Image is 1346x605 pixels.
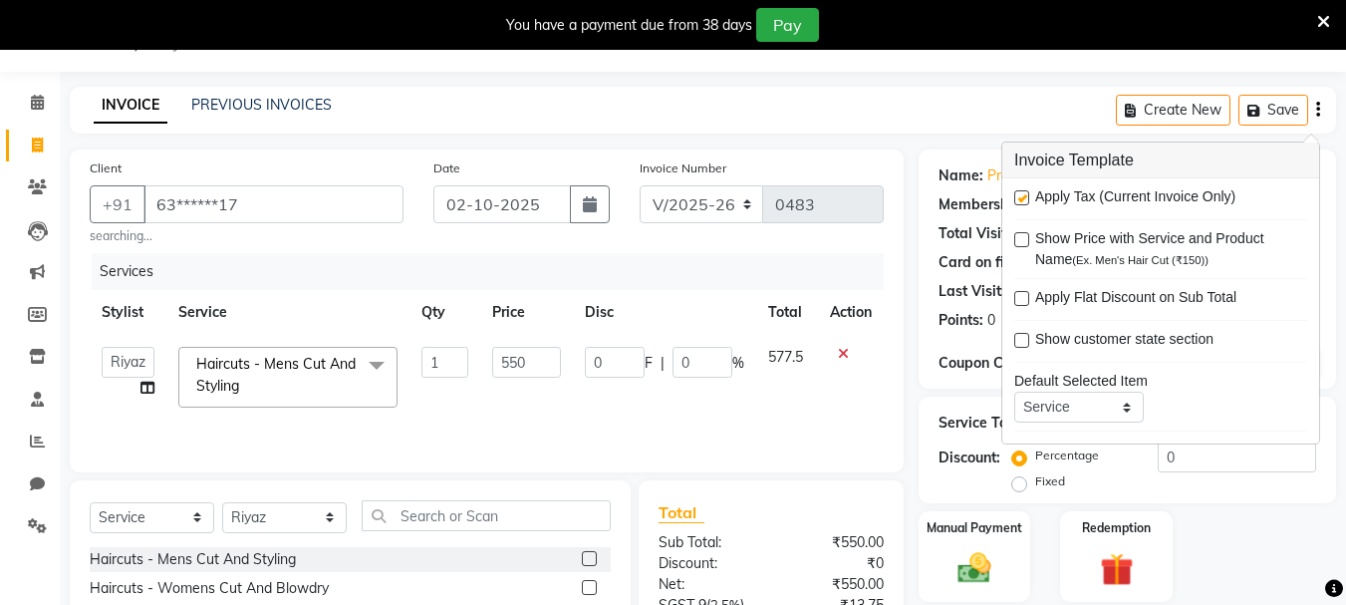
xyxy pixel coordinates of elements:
div: ₹550.00 [771,574,899,595]
div: Default Selected Item [1014,371,1307,392]
div: Name: [939,165,983,186]
a: Prakash [987,165,1039,186]
div: Service Total: [939,413,1029,434]
label: Date [433,159,460,177]
span: F [645,353,653,374]
h3: Invoice Template [1002,143,1319,178]
div: Total Visits: [939,223,1017,244]
div: No Active Membership [939,194,1316,215]
a: INVOICE [94,88,167,124]
span: Haircuts - Mens Cut And Styling [196,355,356,394]
input: Search or Scan [362,500,611,531]
div: ₹550.00 [771,532,899,553]
small: searching... [90,227,404,245]
div: Card on file: [939,252,1020,273]
span: | [661,353,665,374]
div: Discount: [644,553,771,574]
span: Show customer state section [1035,329,1213,354]
th: Qty [409,290,480,335]
span: Apply Tax (Current Invoice Only) [1035,186,1235,211]
div: Haircuts - Mens Cut And Styling [90,549,296,570]
th: Price [480,290,573,335]
label: Invoice Number [640,159,726,177]
input: Search by Name/Mobile/Email/Code [143,185,404,223]
img: _cash.svg [947,549,1001,587]
div: Net: [644,574,771,595]
span: Apply Flat Discount on Sub Total [1035,287,1236,312]
span: Show Price with Service and Product Name [1035,228,1291,270]
a: x [239,377,248,395]
span: 577.5 [768,348,803,366]
div: Last Visit: [939,281,1005,302]
button: Create New [1116,95,1230,126]
button: Save [1238,95,1308,126]
div: Services [92,253,899,290]
div: Membership: [939,194,1025,215]
div: You have a payment due from 38 days [506,15,752,36]
span: % [732,353,744,374]
label: Redemption [1082,519,1151,537]
label: Client [90,159,122,177]
img: _gift.svg [1090,549,1144,590]
label: Manual Payment [927,519,1022,537]
th: Action [818,290,884,335]
div: Haircuts - Womens Cut And Blowdry [90,578,329,599]
div: Points: [939,310,983,331]
label: Fixed [1035,472,1065,490]
th: Stylist [90,290,166,335]
button: Pay [756,8,819,42]
div: Sub Total: [644,532,771,553]
th: Disc [573,290,756,335]
button: +91 [90,185,145,223]
th: Service [166,290,409,335]
div: Discount: [939,448,1000,468]
span: (Ex. Men's Hair Cut (₹150)) [1072,254,1209,266]
div: Coupon Code [939,353,1064,374]
label: Percentage [1035,447,1099,464]
th: Total [756,290,818,335]
a: PREVIOUS INVOICES [191,96,332,114]
div: 0 [987,310,995,331]
span: Total [659,502,704,523]
div: ₹0 [771,553,899,574]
